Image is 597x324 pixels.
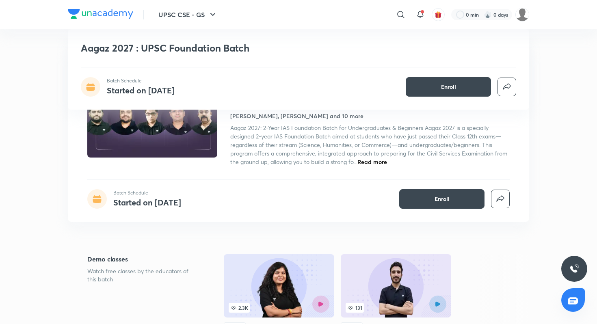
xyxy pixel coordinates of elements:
button: Enroll [406,77,491,97]
img: avatar [435,11,442,18]
img: Thumbnail [86,84,218,158]
img: Company Logo [68,9,133,19]
button: avatar [432,8,445,21]
p: Batch Schedule [107,77,175,84]
button: UPSC CSE - GS [154,6,223,23]
p: Batch Schedule [113,189,181,197]
span: Enroll [441,83,456,91]
img: streak [484,11,492,19]
h4: [PERSON_NAME], [PERSON_NAME] and 10 more [230,112,363,120]
span: 131 [346,303,364,313]
h5: Demo classes [87,254,198,264]
h1: Aagaz 2027 : UPSC Foundation Batch [81,42,399,54]
img: ttu [569,264,579,274]
button: Enroll [399,189,485,209]
p: Watch free classes by the educators of this batch [87,267,198,283]
img: Ayush Kumar [515,8,529,22]
h4: Started on [DATE] [107,85,175,96]
a: Company Logo [68,9,133,21]
span: 2.3K [229,303,250,313]
h4: Started on [DATE] [113,197,181,208]
span: Read more [357,158,387,166]
span: Enroll [435,195,450,203]
span: Aagaz 2027: 2-Year IAS Foundation Batch for Undergraduates & Beginners Aagaz 2027 is a specially ... [230,124,507,166]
